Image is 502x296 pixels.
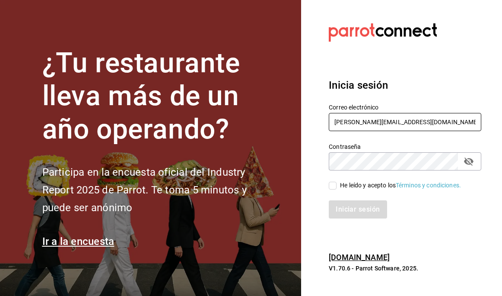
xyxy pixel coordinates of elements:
[329,113,481,131] input: Ingresa tu correo electrónico
[329,143,481,149] label: Contraseña
[329,77,481,93] h3: Inicia sesión
[42,164,276,216] h2: Participa en la encuesta oficial del Industry Report 2025 de Parrot. Te toma 5 minutos y puede se...
[329,104,481,110] label: Correo electrónico
[329,264,481,273] p: V1.70.6 - Parrot Software, 2025.
[42,235,114,248] a: Ir a la encuesta
[396,182,461,189] a: Términos y condiciones.
[340,181,461,190] div: He leído y acepto los
[42,47,276,146] h1: ¿Tu restaurante lleva más de un año operando?
[329,253,390,262] a: [DOMAIN_NAME]
[461,154,476,169] button: passwordField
